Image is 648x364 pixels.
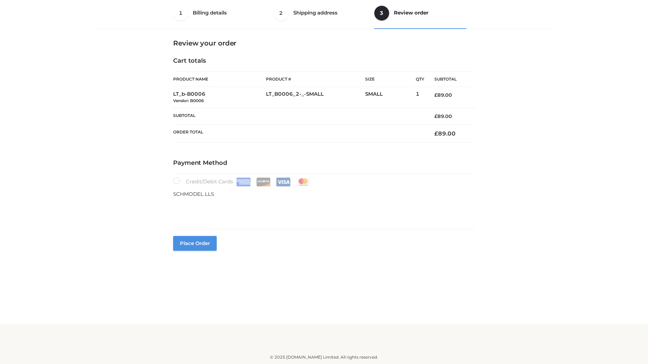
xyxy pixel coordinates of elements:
[434,130,456,137] bdi: 89.00
[434,92,437,98] span: £
[434,113,437,119] span: £
[424,72,475,87] th: Subtotal
[276,178,291,186] img: Visa
[172,197,474,221] iframe: Secure payment input frame
[173,39,475,47] h3: Review your order
[296,178,310,186] img: Mastercard
[365,72,412,87] th: Size
[266,71,365,87] th: Product #
[434,130,438,137] span: £
[256,178,271,186] img: Discover
[173,71,266,87] th: Product Name
[173,98,204,103] small: Vendor: B0006
[266,87,365,108] td: LT_B0006_2-_-SMALL
[173,190,475,199] p: SCHMODEL LLS
[173,108,424,124] th: Subtotal
[365,87,416,108] td: SMALL
[416,87,424,108] td: 1
[173,159,475,167] h4: Payment Method
[416,71,424,87] th: Qty
[173,125,424,143] th: Order Total
[434,92,452,98] bdi: 89.00
[173,87,266,108] td: LT_b-B0006
[236,178,251,186] img: Amex
[173,236,217,251] button: Place order
[434,113,452,119] bdi: 89.00
[173,57,475,65] h4: Cart totals
[173,177,311,186] label: Credit/Debit Cards
[100,354,548,361] div: © 2025 [DOMAIN_NAME] Limited. All rights reserved.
